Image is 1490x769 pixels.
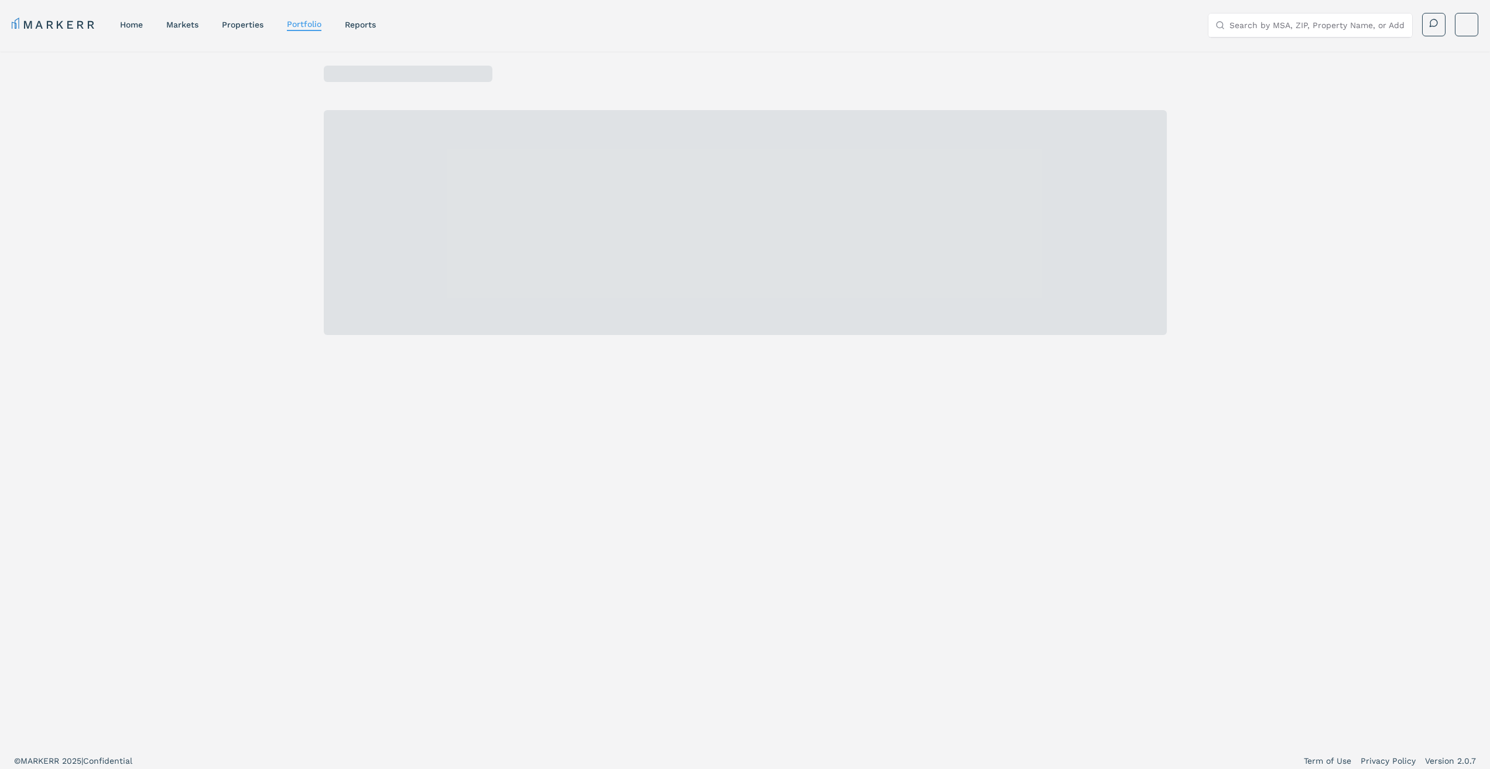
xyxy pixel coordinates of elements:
a: markets [166,20,198,29]
a: Privacy Policy [1361,755,1416,767]
span: Confidential [83,756,132,765]
a: Term of Use [1304,755,1351,767]
span: MARKERR [20,756,62,765]
a: MARKERR [12,16,97,33]
a: Version 2.0.7 [1425,755,1476,767]
a: reports [345,20,376,29]
span: 2025 | [62,756,83,765]
a: Portfolio [287,19,321,29]
a: home [120,20,143,29]
a: properties [222,20,263,29]
input: Search by MSA, ZIP, Property Name, or Address [1229,13,1405,37]
span: © [14,756,20,765]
